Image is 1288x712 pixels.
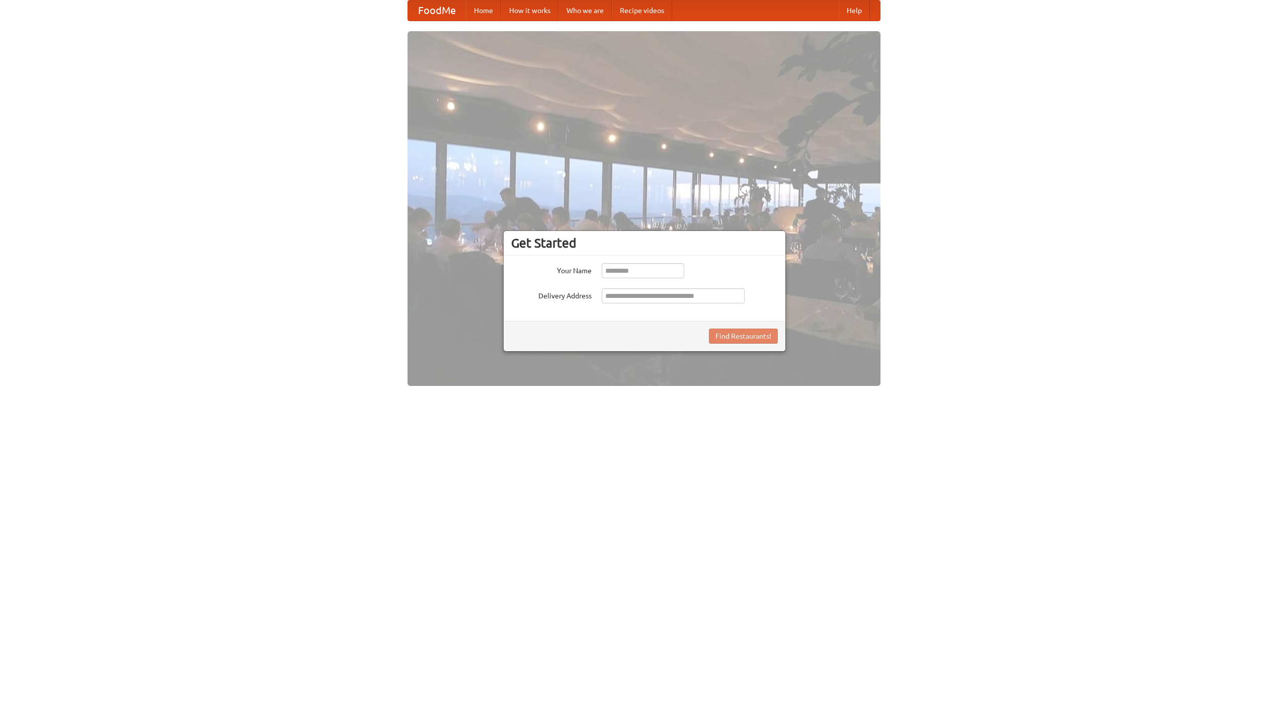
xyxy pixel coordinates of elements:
a: Recipe videos [612,1,672,21]
button: Find Restaurants! [709,329,778,344]
h3: Get Started [511,235,778,251]
label: Delivery Address [511,288,592,301]
a: Home [466,1,501,21]
a: Who we are [558,1,612,21]
a: FoodMe [408,1,466,21]
a: Help [839,1,870,21]
a: How it works [501,1,558,21]
label: Your Name [511,263,592,276]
